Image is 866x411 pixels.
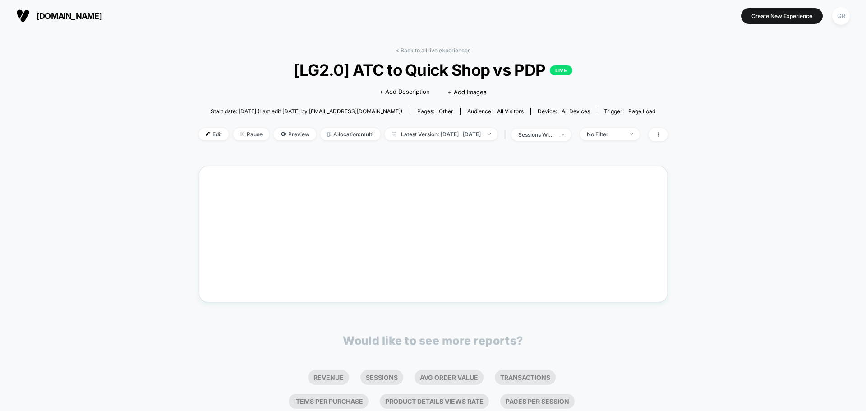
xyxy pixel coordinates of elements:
[530,108,597,115] span: Device:
[561,134,564,135] img: end
[37,11,102,21] span: [DOMAIN_NAME]
[222,60,644,79] span: [LG2.0] ATC to Quick Shop vs PDP
[289,394,369,409] li: Items Per Purchase
[415,370,484,385] li: Avg Order Value
[16,9,30,23] img: Visually logo
[327,132,331,137] img: rebalance
[380,394,489,409] li: Product Details Views Rate
[321,128,380,140] span: Allocation: multi
[14,9,105,23] button: [DOMAIN_NAME]
[587,131,623,138] div: No Filter
[274,128,316,140] span: Preview
[497,108,524,115] span: All Visitors
[741,8,823,24] button: Create New Experience
[211,108,402,115] span: Start date: [DATE] (Last edit [DATE] by [EMAIL_ADDRESS][DOMAIN_NAME])
[360,370,403,385] li: Sessions
[467,108,524,115] div: Audience:
[550,65,572,75] p: LIVE
[233,128,269,140] span: Pause
[240,132,244,136] img: end
[829,7,852,25] button: GR
[448,88,487,96] span: + Add Images
[630,133,633,135] img: end
[308,370,349,385] li: Revenue
[206,132,210,136] img: edit
[417,108,453,115] div: Pages:
[343,334,523,347] p: Would like to see more reports?
[488,133,491,135] img: end
[495,370,556,385] li: Transactions
[379,88,430,97] span: + Add Description
[562,108,590,115] span: all devices
[396,47,470,54] a: < Back to all live experiences
[628,108,655,115] span: Page Load
[518,131,554,138] div: sessions with impression
[439,108,453,115] span: other
[392,132,396,136] img: calendar
[502,128,511,141] span: |
[832,7,850,25] div: GR
[385,128,497,140] span: Latest Version: [DATE] - [DATE]
[199,128,229,140] span: Edit
[604,108,655,115] div: Trigger:
[500,394,575,409] li: Pages Per Session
